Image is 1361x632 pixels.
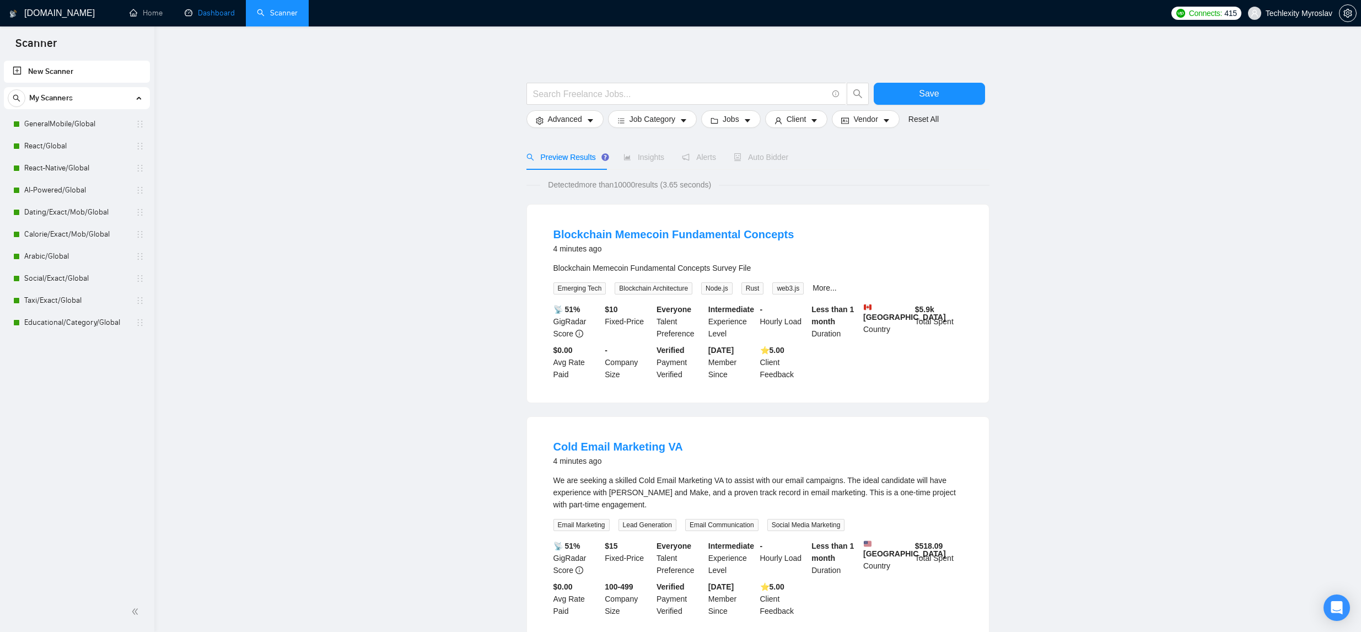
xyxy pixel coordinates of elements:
[708,582,734,591] b: [DATE]
[913,303,965,340] div: Total Spent
[24,135,129,157] a: React/Global
[548,113,582,125] span: Advanced
[24,223,129,245] a: Calorie/Exact/Mob/Global
[847,83,869,105] button: search
[526,153,606,162] span: Preview Results
[657,305,691,314] b: Everyone
[575,566,583,574] span: info-circle
[657,542,691,550] b: Everyone
[24,245,129,267] a: Arabic/Global
[630,113,675,125] span: Job Category
[136,252,144,261] span: holder
[758,581,810,617] div: Client Feedback
[553,542,580,550] b: 📡 51%
[708,305,754,314] b: Intermediate
[1176,9,1185,18] img: upwork-logo.png
[553,346,573,355] b: $0.00
[832,110,899,128] button: idcardVendorcaret-down
[136,186,144,195] span: holder
[654,540,706,576] div: Talent Preference
[919,87,939,100] span: Save
[24,201,129,223] a: Dating/Exact/Mob/Global
[847,89,868,99] span: search
[706,344,758,381] div: Member Since
[257,8,298,18] a: searchScanner
[7,35,66,58] span: Scanner
[4,87,150,334] li: My Scanners
[832,90,840,98] span: info-circle
[883,116,890,125] span: caret-down
[603,540,654,576] div: Fixed-Price
[760,305,763,314] b: -
[136,274,144,283] span: holder
[760,582,784,591] b: ⭐️ 5.00
[723,113,739,125] span: Jobs
[553,282,606,294] span: Emerging Tech
[758,540,810,576] div: Hourly Load
[908,113,939,125] a: Reset All
[618,519,676,531] span: Lead Generation
[603,344,654,381] div: Company Size
[758,303,810,340] div: Hourly Load
[734,153,788,162] span: Auto Bidder
[24,312,129,334] a: Educational/Category/Global
[185,8,235,18] a: dashboardDashboard
[654,303,706,340] div: Talent Preference
[24,267,129,290] a: Social/Exact/Global
[734,153,741,161] span: robot
[4,61,150,83] li: New Scanner
[553,474,962,511] div: We are seeking a skilled Cold Email Marketing VA to assist with our email campaigns. The ideal ca...
[744,116,751,125] span: caret-down
[136,296,144,305] span: holder
[553,582,573,591] b: $0.00
[853,113,878,125] span: Vendor
[874,83,985,105] button: Save
[575,330,583,338] span: info-circle
[605,582,633,591] b: 100-499
[1324,594,1350,621] div: Open Intercom Messenger
[809,303,861,340] div: Duration
[915,305,934,314] b: $ 5.9k
[130,8,163,18] a: homeHome
[136,230,144,239] span: holder
[760,542,763,550] b: -
[24,113,129,135] a: GeneralMobile/Global
[701,282,733,294] span: Node.js
[682,153,690,161] span: notification
[24,179,129,201] a: AI-Powered/Global
[551,303,603,340] div: GigRadar Score
[708,542,754,550] b: Intermediate
[8,89,25,107] button: search
[623,153,631,161] span: area-chart
[136,164,144,173] span: holder
[131,606,142,617] span: double-left
[587,116,594,125] span: caret-down
[1340,9,1356,18] span: setting
[553,454,683,468] div: 4 minutes ago
[861,540,913,576] div: Country
[1189,7,1222,19] span: Connects:
[706,303,758,340] div: Experience Level
[536,116,544,125] span: setting
[772,282,804,294] span: web3.js
[654,581,706,617] div: Payment Verified
[608,110,697,128] button: barsJob Categorycaret-down
[605,542,617,550] b: $ 15
[553,519,610,531] span: Email Marketing
[553,305,580,314] b: 📡 51%
[1339,9,1357,18] a: setting
[551,581,603,617] div: Avg Rate Paid
[809,540,861,576] div: Duration
[136,318,144,327] span: holder
[533,87,827,101] input: Search Freelance Jobs...
[615,282,692,294] span: Blockchain Architecture
[701,110,761,128] button: folderJobscaret-down
[553,262,962,274] div: Blockchain Memecoin Fundamental Concepts Survey File
[706,540,758,576] div: Experience Level
[760,346,784,355] b: ⭐️ 5.00
[864,540,872,548] img: 🇺🇸
[811,542,854,563] b: Less than 1 month
[863,540,946,558] b: [GEOGRAPHIC_DATA]
[913,540,965,576] div: Total Spent
[24,157,129,179] a: React-Native/Global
